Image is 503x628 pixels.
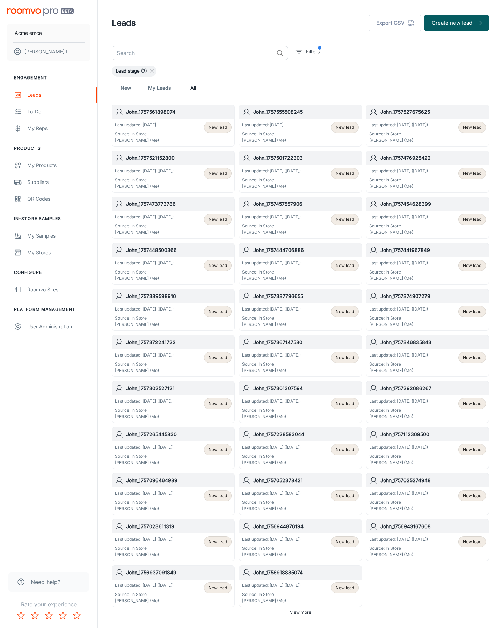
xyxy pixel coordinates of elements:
p: Source: In Store [115,499,174,506]
p: [PERSON_NAME] (Me) [242,137,286,143]
h6: John_1757112369500 [380,431,486,438]
p: [PERSON_NAME] (Me) [369,459,428,466]
span: New lead [463,447,481,453]
a: John_1757444706886Last updated: [DATE] ([DATE])Source: In Store[PERSON_NAME] (Me)New lead [239,243,362,285]
button: Rate 4 star [56,608,70,622]
p: [PERSON_NAME] (Me) [369,552,428,558]
p: [PERSON_NAME] (Me) [115,413,174,420]
a: John_1757441967849Last updated: [DATE] ([DATE])Source: In Store[PERSON_NAME] (Me)New lead [366,243,489,285]
span: Need help? [31,578,60,586]
a: John_1757457557906Last updated: [DATE] ([DATE])Source: In Store[PERSON_NAME] (Me)New lead [239,197,362,239]
span: New lead [336,585,354,591]
span: New lead [209,493,227,499]
h6: John_1757301307594 [253,384,359,392]
a: John_1757389598916Last updated: [DATE] ([DATE])Source: In Store[PERSON_NAME] (Me)New lead [112,289,235,331]
p: [PERSON_NAME] (Me) [115,183,174,189]
p: Last updated: [DATE] ([DATE]) [115,260,174,266]
div: QR Codes [27,195,90,203]
p: Last updated: [DATE] [115,122,159,128]
h6: John_1757389598916 [126,292,232,300]
p: Source: In Store [115,131,159,137]
p: [PERSON_NAME] (Me) [242,229,301,236]
p: Source: In Store [115,315,174,321]
p: Last updated: [DATE] ([DATE]) [369,122,428,128]
p: [PERSON_NAME] (Me) [369,367,428,374]
span: New lead [336,216,354,223]
h6: John_1757096464989 [126,477,232,484]
a: John_1757265445830Last updated: [DATE] ([DATE])Source: In Store[PERSON_NAME] (Me)New lead [112,427,235,469]
p: [PERSON_NAME] (Me) [115,137,159,143]
span: New lead [209,308,227,315]
p: Last updated: [DATE] ([DATE]) [242,444,301,450]
a: John_1757527675625Last updated: [DATE] ([DATE])Source: In Store[PERSON_NAME] (Me)New lead [366,105,489,147]
h6: John_1757441967849 [380,246,486,254]
h6: John_1757023611319 [126,523,232,530]
span: New lead [463,539,481,545]
span: New lead [463,262,481,269]
a: John_1757387796655Last updated: [DATE] ([DATE])Source: In Store[PERSON_NAME] (Me)New lead [239,289,362,331]
span: New lead [336,539,354,545]
span: New lead [209,216,227,223]
p: Source: In Store [369,315,428,321]
span: New lead [209,539,227,545]
span: New lead [209,401,227,407]
div: Roomvo Sites [27,286,90,293]
p: Last updated: [DATE] [242,122,286,128]
p: [PERSON_NAME] (Me) [115,367,174,374]
h6: John_1756943167608 [380,523,486,530]
h6: John_1757473773786 [126,200,232,208]
h6: John_1757521152800 [126,154,232,162]
div: My Samples [27,232,90,240]
h6: John_1757387796655 [253,292,359,300]
a: All [185,80,202,96]
a: John_1757052378421Last updated: [DATE] ([DATE])Source: In Store[PERSON_NAME] (Me)New lead [239,473,362,515]
span: New lead [336,354,354,361]
h6: John_1757292686267 [380,384,486,392]
a: John_1757501722303Last updated: [DATE] ([DATE])Source: In Store[PERSON_NAME] (Me)New lead [239,151,362,193]
p: Last updated: [DATE] ([DATE]) [115,536,174,543]
p: [PERSON_NAME] (Me) [369,229,428,236]
p: Source: In Store [369,453,428,459]
p: [PERSON_NAME] (Me) [242,275,301,282]
p: Last updated: [DATE] ([DATE]) [115,444,174,450]
span: New lead [463,170,481,177]
p: [PERSON_NAME] (Me) [369,413,428,420]
a: John_1757374907279Last updated: [DATE] ([DATE])Source: In Store[PERSON_NAME] (Me)New lead [366,289,489,331]
p: Source: In Store [242,499,301,506]
p: Filters [306,48,320,55]
span: Lead stage (7) [112,68,151,75]
a: My Leads [148,80,171,96]
h6: John_1757501722303 [253,154,359,162]
a: John_1757367147580Last updated: [DATE] ([DATE])Source: In Store[PERSON_NAME] (Me)New lead [239,335,362,377]
p: [PERSON_NAME] (Me) [115,459,174,466]
span: New lead [336,170,354,177]
button: Rate 3 star [42,608,56,622]
p: Source: In Store [115,269,174,275]
p: Last updated: [DATE] ([DATE]) [115,352,174,358]
p: Last updated: [DATE] ([DATE]) [369,536,428,543]
span: New lead [209,585,227,591]
h6: John_1757555508245 [253,108,359,116]
p: Source: In Store [369,499,428,506]
h6: John_1757367147580 [253,338,359,346]
span: New lead [209,124,227,130]
a: John_1757302527121Last updated: [DATE] ([DATE])Source: In Store[PERSON_NAME] (Me)New lead [112,381,235,423]
a: John_1756943167608Last updated: [DATE] ([DATE])Source: In Store[PERSON_NAME] (Me)New lead [366,519,489,561]
p: Source: In Store [369,407,428,413]
p: Last updated: [DATE] ([DATE]) [242,352,301,358]
a: John_1757521152800Last updated: [DATE] ([DATE])Source: In Store[PERSON_NAME] (Me)New lead [112,151,235,193]
span: New lead [209,354,227,361]
a: John_1757025274948Last updated: [DATE] ([DATE])Source: In Store[PERSON_NAME] (Me)New lead [366,473,489,515]
h1: Leads [112,17,136,29]
span: New lead [463,308,481,315]
p: Source: In Store [115,453,174,459]
h6: John_1757457557906 [253,200,359,208]
h6: John_1757372241722 [126,338,232,346]
p: Acme emca [15,29,42,37]
h6: John_1756918885074 [253,569,359,576]
p: [PERSON_NAME] (Me) [369,506,428,512]
p: Source: In Store [369,131,428,137]
p: [PERSON_NAME] (Me) [242,413,301,420]
p: [PERSON_NAME] (Me) [242,183,301,189]
button: Rate 1 star [14,608,28,622]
